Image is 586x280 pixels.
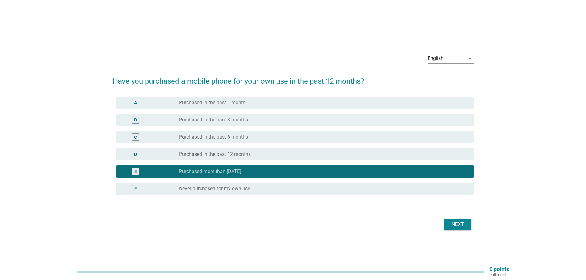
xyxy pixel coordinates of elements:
[179,100,245,106] label: Purchased in the past 1 month
[428,56,444,61] div: English
[489,266,509,272] p: 0 points
[134,168,137,175] div: E
[179,186,250,192] label: Never purchased for my own use
[134,116,137,123] div: B
[489,272,509,278] p: collected
[134,99,137,106] div: A
[466,55,474,62] i: arrow_drop_down
[449,221,466,228] div: Next
[179,117,248,123] label: Purchased in the past 3 months
[134,134,137,140] div: C
[134,185,137,192] div: F
[179,134,248,140] label: Purchased in the past 6 months
[113,69,474,87] h2: Have you purchased a mobile phone for your own use in the past 12 months?
[444,219,471,230] button: Next
[134,151,137,157] div: D
[179,168,241,175] label: Purchased more than [DATE]
[179,151,251,157] label: Purchased in the past 12 months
